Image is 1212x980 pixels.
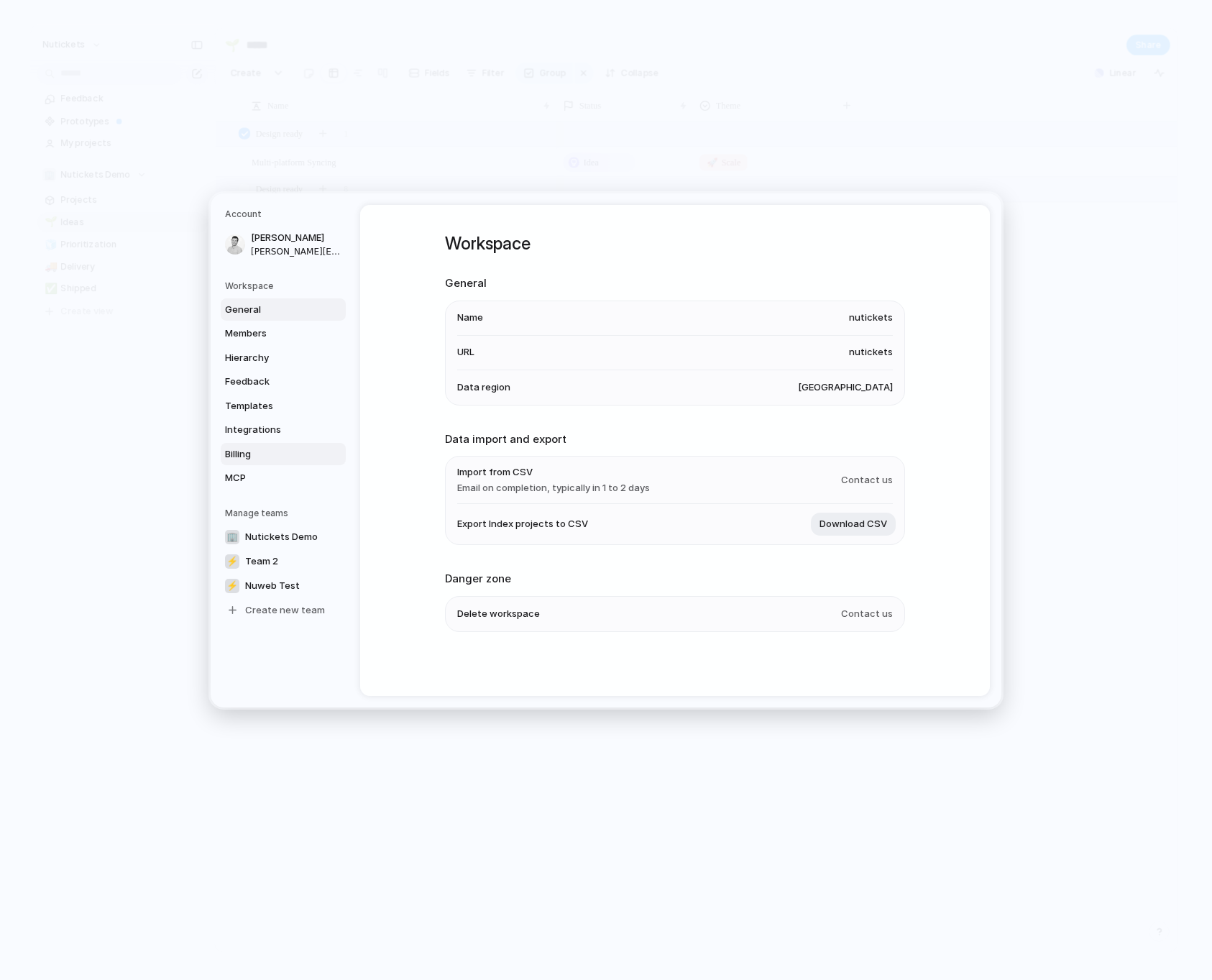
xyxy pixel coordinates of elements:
span: Integrations [225,423,317,437]
span: Name [457,311,483,326]
a: [PERSON_NAME][PERSON_NAME][EMAIL_ADDRESS][PERSON_NAME][DOMAIN_NAME] [221,226,346,262]
span: Contact us [841,607,893,621]
a: Members [221,322,346,345]
div: 🏢 [225,530,239,544]
button: Download CSV [811,513,896,536]
span: Feedback [225,375,317,389]
span: Nuweb Test [245,579,300,593]
span: Data region [457,380,510,395]
span: Import from CSV [457,465,650,480]
span: Billing [225,447,317,462]
span: MCP [225,471,317,485]
a: Hierarchy [221,347,346,370]
a: ⚡Team 2 [221,550,346,573]
a: Create new team [221,599,346,622]
span: Contact us [841,473,893,487]
h2: Data import and export [445,431,905,448]
span: Export Index projects to CSV [457,518,588,532]
h5: Manage teams [225,507,346,520]
span: nutickets [849,346,893,360]
span: Email on completion, typically in 1 to 2 days [457,481,650,495]
span: [GEOGRAPHIC_DATA] [798,380,893,395]
span: Hierarchy [225,351,317,365]
span: Create new team [245,603,325,618]
h2: General [445,275,905,292]
span: URL [457,346,474,360]
span: Team 2 [245,554,278,569]
span: [PERSON_NAME][EMAIL_ADDRESS][PERSON_NAME][DOMAIN_NAME] [251,245,343,258]
h5: Account [225,208,346,221]
span: General [225,303,317,317]
div: ⚡ [225,579,239,593]
span: Nutickets Demo [245,530,318,544]
a: ⚡Nuweb Test [221,574,346,597]
h5: Workspace [225,280,346,293]
a: Feedback [221,370,346,393]
a: Billing [221,443,346,466]
a: Integrations [221,418,346,441]
h1: Workspace [445,231,905,257]
a: 🏢Nutickets Demo [221,526,346,549]
a: General [221,298,346,321]
span: nutickets [849,311,893,326]
div: ⚡ [225,554,239,569]
a: MCP [221,467,346,490]
span: Members [225,326,317,341]
span: Delete workspace [457,607,540,621]
span: [PERSON_NAME] [251,231,343,245]
a: Templates [221,395,346,418]
span: Download CSV [820,518,887,532]
h2: Danger zone [445,571,905,587]
span: Templates [225,399,317,413]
